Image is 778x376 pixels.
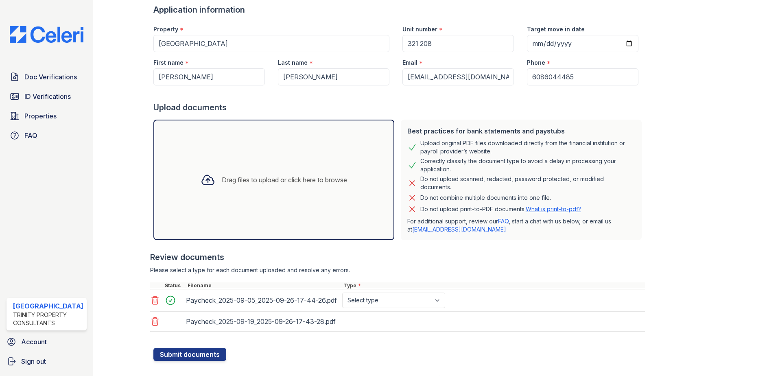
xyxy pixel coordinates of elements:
[3,26,90,43] img: CE_Logo_Blue-a8612792a0a2168367f1c8372b55b34899dd931a85d93a1a3d3e32e68fde9ad4.png
[402,59,417,67] label: Email
[13,301,83,311] div: [GEOGRAPHIC_DATA]
[412,226,506,233] a: [EMAIL_ADDRESS][DOMAIN_NAME]
[13,311,83,327] div: Trinity Property Consultants
[222,175,347,185] div: Drag files to upload or click here to browse
[153,102,645,113] div: Upload documents
[7,108,87,124] a: Properties
[407,126,635,136] div: Best practices for bank statements and paystubs
[7,88,87,105] a: ID Verifications
[498,218,509,225] a: FAQ
[21,356,46,366] span: Sign out
[527,59,545,67] label: Phone
[24,92,71,101] span: ID Verifications
[24,131,37,140] span: FAQ
[186,282,342,289] div: Filename
[153,59,184,67] label: First name
[7,127,87,144] a: FAQ
[186,294,339,307] div: Paycheck_2025-09-05_2025-09-26-17-44-26.pdf
[150,266,645,274] div: Please select a type for each document uploaded and resolve any errors.
[402,25,437,33] label: Unit number
[24,111,57,121] span: Properties
[186,315,339,328] div: Paycheck_2025-09-19_2025-09-26-17-43-28.pdf
[407,217,635,234] p: For additional support, review our , start a chat with us below, or email us at
[153,4,645,15] div: Application information
[420,157,635,173] div: Correctly classify the document type to avoid a delay in processing your application.
[7,69,87,85] a: Doc Verifications
[420,175,635,191] div: Do not upload scanned, redacted, password protected, or modified documents.
[3,353,90,369] a: Sign out
[163,282,186,289] div: Status
[420,193,551,203] div: Do not combine multiple documents into one file.
[153,348,226,361] button: Submit documents
[342,282,645,289] div: Type
[278,59,308,67] label: Last name
[153,25,178,33] label: Property
[150,251,645,263] div: Review documents
[24,72,77,82] span: Doc Verifications
[526,205,581,212] a: What is print-to-pdf?
[21,337,47,347] span: Account
[3,334,90,350] a: Account
[527,25,585,33] label: Target move in date
[420,139,635,155] div: Upload original PDF files downloaded directly from the financial institution or payroll provider’...
[420,205,581,213] p: Do not upload print-to-PDF documents.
